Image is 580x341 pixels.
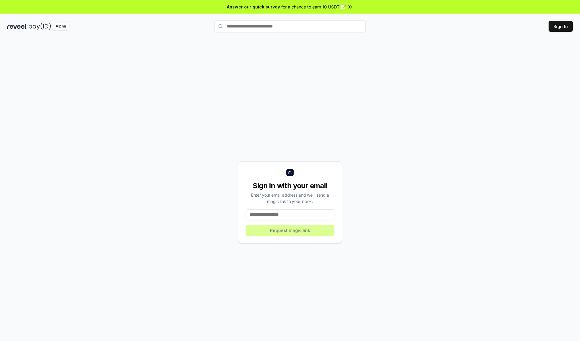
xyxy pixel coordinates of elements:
button: Sign In [549,21,573,32]
span: Answer our quick survey [227,4,280,10]
span: for a chance to earn 10 USDT 📝 [281,4,346,10]
img: logo_small [286,169,294,176]
img: pay_id [29,23,51,30]
div: Enter your email address and we’ll send a magic link to your inbox. [246,192,334,204]
img: reveel_dark [7,23,27,30]
div: Sign in with your email [246,181,334,191]
div: Alpha [52,23,69,30]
